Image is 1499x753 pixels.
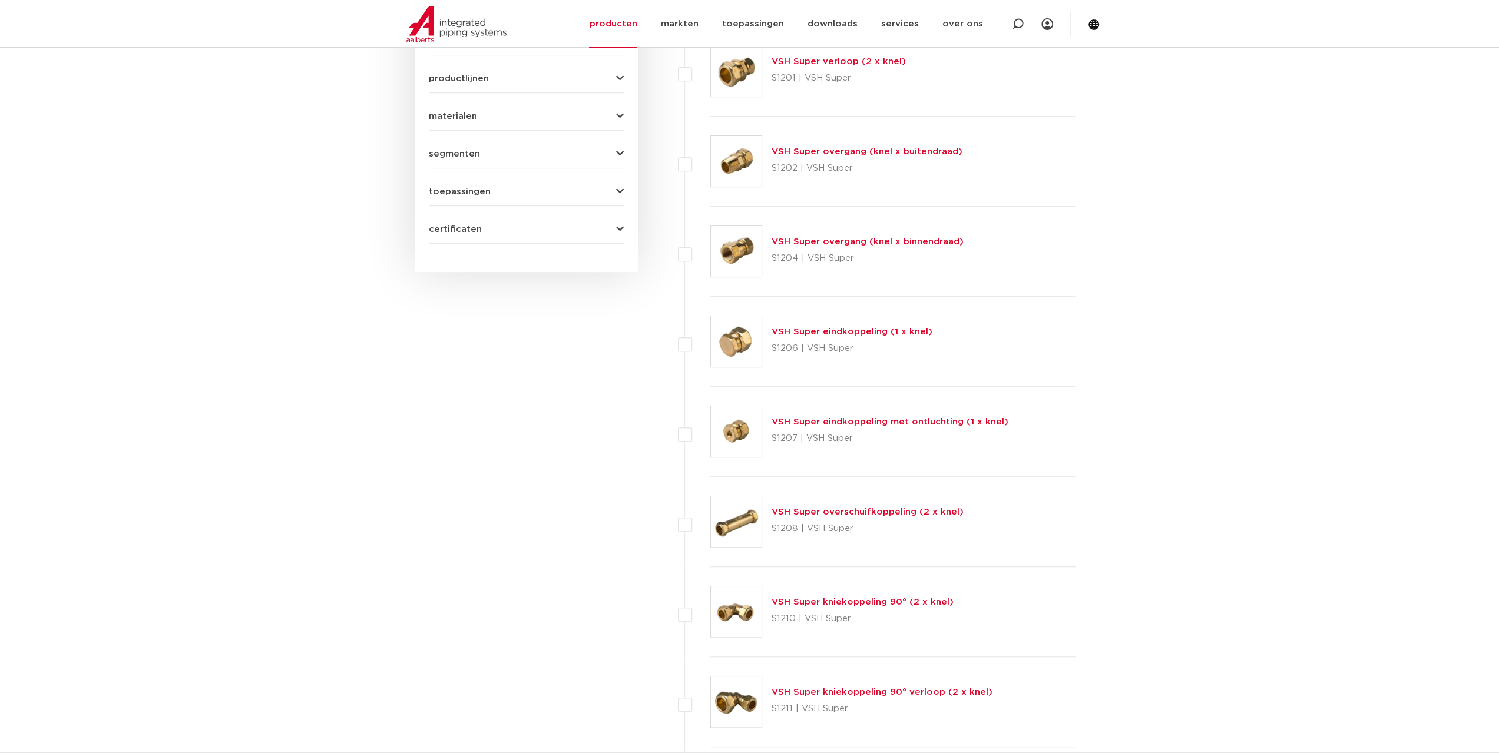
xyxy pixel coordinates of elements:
img: Thumbnail for VSH Super kniekoppeling 90° (2 x knel) [711,586,762,637]
span: segmenten [429,150,480,158]
button: segmenten [429,150,624,158]
a: VSH Super overgang (knel x buitendraad) [772,147,962,156]
p: S1211 | VSH Super [772,699,992,718]
img: Thumbnail for VSH Super verloop (2 x knel) [711,46,762,97]
span: certificaten [429,225,482,234]
span: materialen [429,112,477,121]
p: S1201 | VSH Super [772,69,906,88]
p: S1207 | VSH Super [772,429,1008,448]
p: S1204 | VSH Super [772,249,964,268]
button: productlijnen [429,74,624,83]
p: S1210 | VSH Super [772,609,954,628]
p: S1202 | VSH Super [772,159,962,178]
button: materialen [429,112,624,121]
img: Thumbnail for VSH Super kniekoppeling 90° verloop (2 x knel) [711,676,762,727]
a: VSH Super kniekoppeling 90° verloop (2 x knel) [772,688,992,696]
img: Thumbnail for VSH Super overgang (knel x binnendraad) [711,226,762,277]
img: Thumbnail for VSH Super eindkoppeling met ontluchting (1 x knel) [711,406,762,457]
a: VSH Super kniekoppeling 90° (2 x knel) [772,598,954,606]
a: VSH Super overgang (knel x binnendraad) [772,237,964,246]
button: certificaten [429,225,624,234]
a: VSH Super eindkoppeling met ontluchting (1 x knel) [772,417,1008,426]
a: VSH Super verloop (2 x knel) [772,57,906,66]
span: toepassingen [429,187,491,196]
a: VSH Super overschuifkoppeling (2 x knel) [772,507,964,516]
span: productlijnen [429,74,489,83]
button: toepassingen [429,187,624,196]
p: S1206 | VSH Super [772,339,932,358]
img: Thumbnail for VSH Super overschuifkoppeling (2 x knel) [711,496,762,547]
a: VSH Super eindkoppeling (1 x knel) [772,327,932,336]
img: Thumbnail for VSH Super eindkoppeling (1 x knel) [711,316,762,367]
p: S1208 | VSH Super [772,519,964,538]
img: Thumbnail for VSH Super overgang (knel x buitendraad) [711,136,762,187]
